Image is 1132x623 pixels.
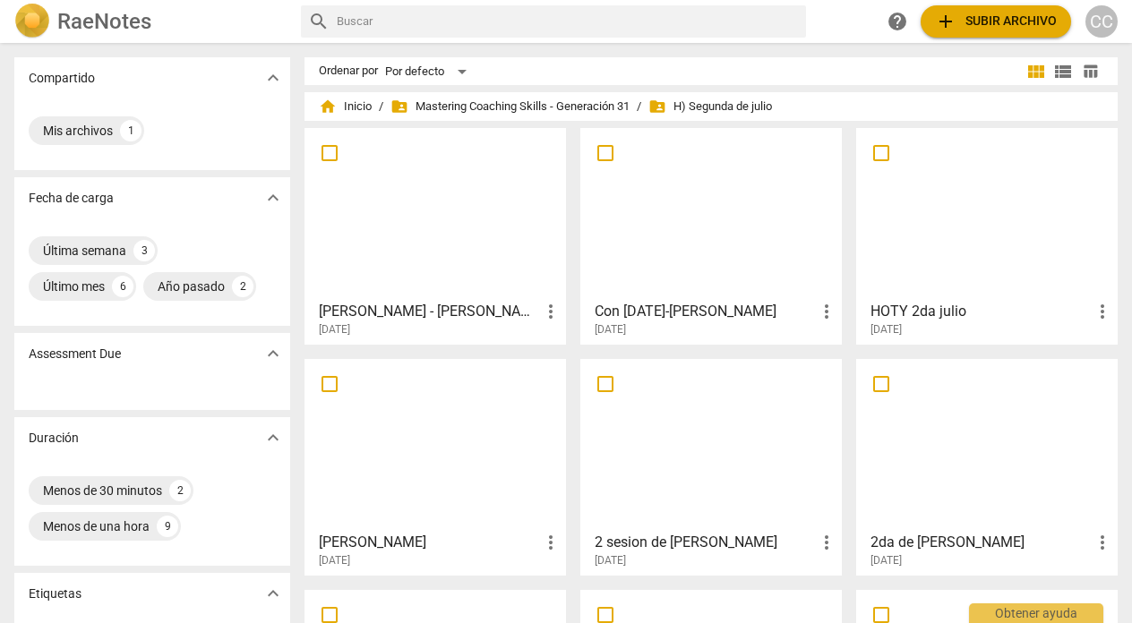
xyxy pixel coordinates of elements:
[232,276,253,297] div: 2
[587,134,836,337] a: Con [DATE]-[PERSON_NAME][DATE]
[540,301,562,322] span: more_vert
[390,98,630,115] span: Mastering Coaching Skills - Generación 31
[260,64,287,91] button: Mostrar más
[43,242,126,260] div: Última semana
[870,301,1092,322] h3: HOTY 2da julio
[862,134,1111,337] a: HOTY 2da julio[DATE]
[43,122,113,140] div: Mis archivos
[870,322,902,337] span: [DATE]
[595,553,626,568] span: [DATE]
[319,98,372,115] span: Inicio
[870,532,1092,553] h3: 2da de Julio - Isa Olid
[319,98,337,115] span: home
[887,11,908,32] span: help
[648,98,666,115] span: folder_shared
[319,301,540,322] h3: Cintia Alvado - Mariana
[969,603,1103,623] div: Obtener ayuda
[260,340,287,367] button: Mostrar más
[14,4,50,39] img: Logo
[262,187,284,209] span: expand_more
[260,184,287,211] button: Mostrar más
[262,67,284,89] span: expand_more
[43,482,162,499] div: Menos de 30 minutos
[595,322,626,337] span: [DATE]
[308,11,330,32] span: search
[935,11,956,32] span: add
[311,134,560,337] a: [PERSON_NAME] - [PERSON_NAME][DATE]
[595,532,816,553] h3: 2 sesion de julio Graciela Soraide
[43,517,150,535] div: Menos de una hora
[816,532,837,553] span: more_vert
[1050,58,1076,85] button: Lista
[262,583,284,604] span: expand_more
[43,277,105,295] div: Último mes
[648,98,772,115] span: H) Segunda de julio
[337,7,799,36] input: Buscar
[1076,58,1103,85] button: Tabla
[595,301,816,322] h3: Con 2 JUL-IVA Carabetta
[14,4,287,39] a: LogoRaeNotes
[870,553,902,568] span: [DATE]
[1052,61,1074,82] span: view_list
[29,585,81,603] p: Etiquetas
[862,365,1111,568] a: 2da de [PERSON_NAME][DATE]
[385,57,473,86] div: Por defecto
[29,189,114,208] p: Fecha de carga
[158,277,225,295] div: Año pasado
[390,98,408,115] span: folder_shared
[311,365,560,568] a: [PERSON_NAME][DATE]
[921,5,1071,38] button: Subir
[1085,5,1118,38] button: CC
[112,276,133,297] div: 6
[29,69,95,88] p: Compartido
[319,553,350,568] span: [DATE]
[262,343,284,364] span: expand_more
[133,240,155,261] div: 3
[379,100,383,114] span: /
[1023,58,1050,85] button: Cuadrícula
[29,429,79,448] p: Duración
[169,480,191,501] div: 2
[319,322,350,337] span: [DATE]
[935,11,1057,32] span: Subir archivo
[1092,532,1113,553] span: more_vert
[1025,61,1047,82] span: view_module
[1092,301,1113,322] span: more_vert
[540,532,562,553] span: more_vert
[319,64,378,78] div: Ordenar por
[57,9,151,34] h2: RaeNotes
[637,100,641,114] span: /
[881,5,913,38] a: Obtener ayuda
[816,301,837,322] span: more_vert
[260,580,287,607] button: Mostrar más
[157,516,178,537] div: 9
[29,345,121,363] p: Assessment Due
[587,365,836,568] a: 2 sesion de [PERSON_NAME][DATE]
[260,424,287,451] button: Mostrar más
[120,120,141,141] div: 1
[1082,63,1099,80] span: table_chart
[262,427,284,448] span: expand_more
[319,532,540,553] h3: Lucy Correa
